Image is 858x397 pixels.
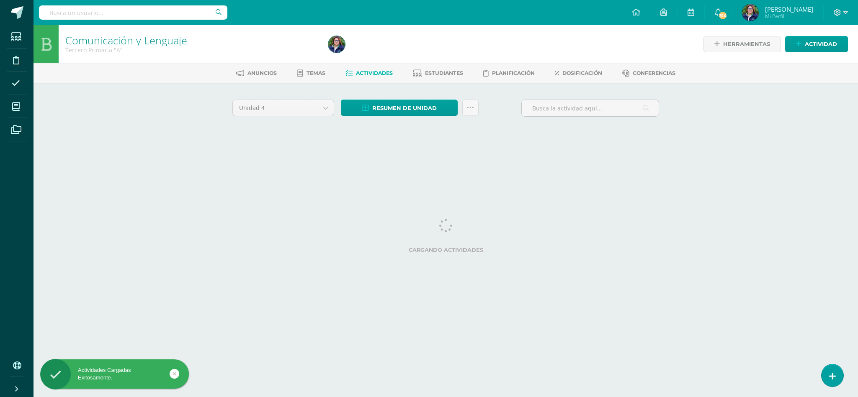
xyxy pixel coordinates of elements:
span: Temas [307,70,325,76]
span: Dosificación [562,70,602,76]
div: Tercero Primaria 'A' [65,46,318,54]
img: cd816e1d9b99ce6ebfda1176cabbab92.png [742,4,759,21]
span: Conferencias [633,70,675,76]
a: Unidad 4 [233,100,334,116]
a: Resumen de unidad [341,100,458,116]
a: Anuncios [236,67,277,80]
a: Estudiantes [413,67,463,80]
input: Busca la actividad aquí... [522,100,659,116]
div: Actividades Cargadas Exitosamente. [40,366,189,382]
span: Unidad 4 [239,100,312,116]
a: Dosificación [555,67,602,80]
span: Mi Perfil [765,13,813,20]
a: Actividad [785,36,848,52]
a: Herramientas [703,36,781,52]
a: Planificación [483,67,535,80]
a: Conferencias [622,67,675,80]
span: Actividades [356,70,393,76]
span: [PERSON_NAME] [765,5,813,13]
span: Planificación [492,70,535,76]
span: Anuncios [247,70,277,76]
span: Estudiantes [425,70,463,76]
span: Actividad [805,36,837,52]
img: cd816e1d9b99ce6ebfda1176cabbab92.png [328,36,345,53]
span: Resumen de unidad [372,100,437,116]
a: Temas [297,67,325,80]
label: Cargando actividades [232,247,660,253]
span: Herramientas [723,36,770,52]
a: Actividades [345,67,393,80]
input: Busca un usuario... [39,5,227,20]
span: 314 [718,11,727,20]
a: Comunicación y Lenguaje [65,33,187,47]
h1: Comunicación y Lenguaje [65,34,318,46]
